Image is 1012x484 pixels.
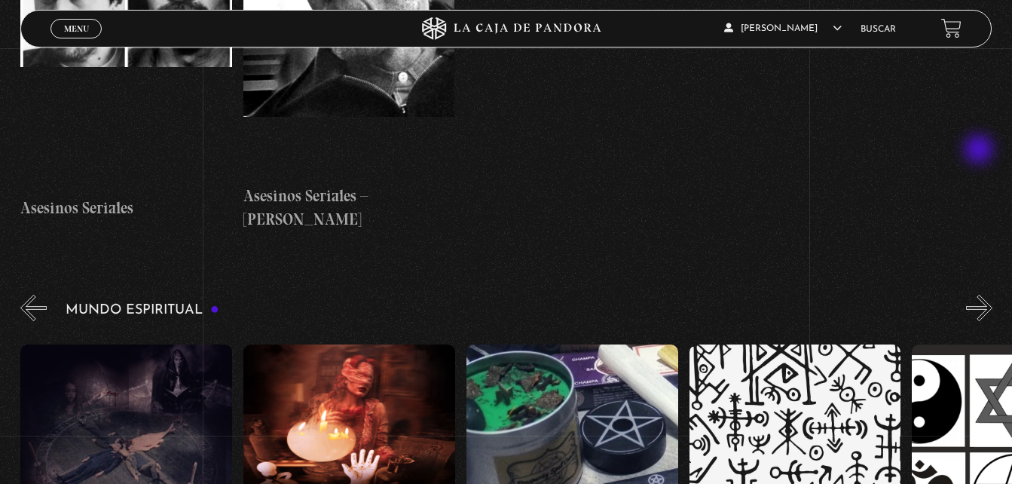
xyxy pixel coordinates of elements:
button: Previous [20,295,47,321]
h4: Asesinos Seriales [20,196,232,220]
span: Menu [64,24,89,33]
span: Cerrar [59,37,94,47]
button: Next [966,295,992,321]
h3: Mundo Espiritual [66,303,219,317]
a: Buscar [861,25,896,34]
a: View your shopping cart [941,18,962,38]
span: [PERSON_NAME] [724,24,842,33]
h4: Asesinos Seriales – [PERSON_NAME] [243,184,455,231]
